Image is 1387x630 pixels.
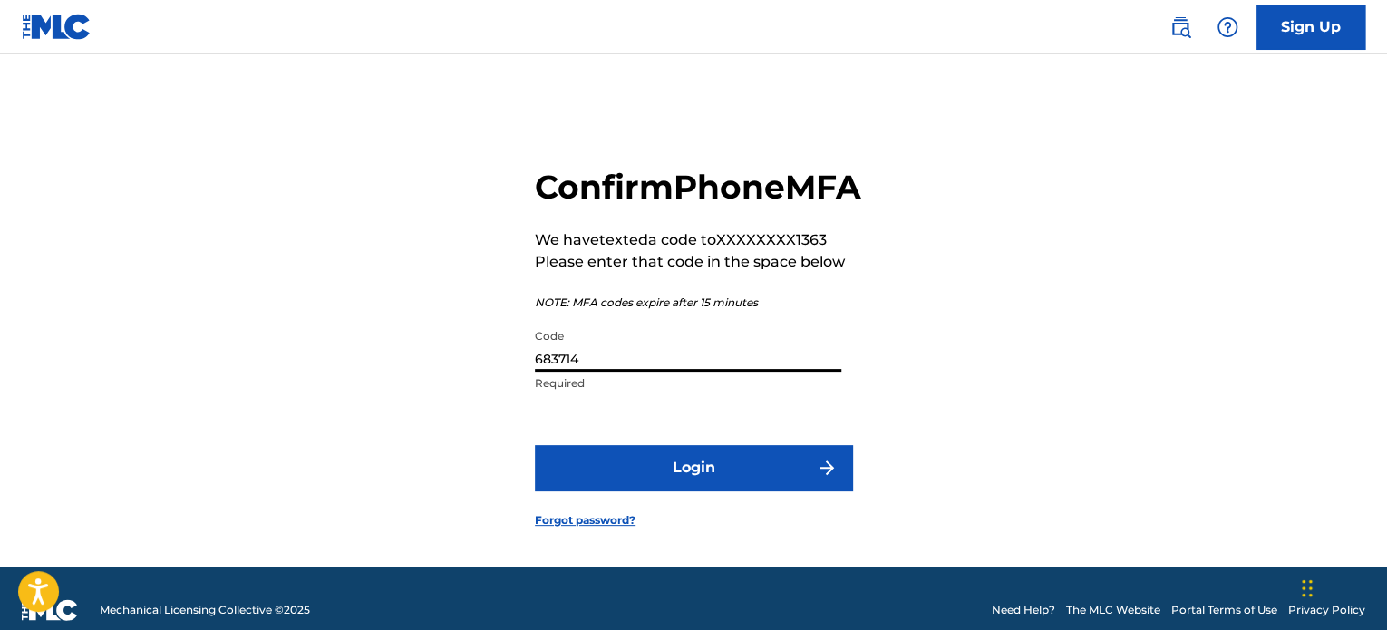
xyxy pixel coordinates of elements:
a: Sign Up [1256,5,1365,50]
p: Please enter that code in the space below [535,251,861,273]
a: The MLC Website [1066,602,1160,618]
a: Public Search [1162,9,1198,45]
iframe: Chat Widget [1296,543,1387,630]
span: Mechanical Licensing Collective © 2025 [100,602,310,618]
h2: Confirm Phone MFA [535,167,861,208]
img: f7272a7cc735f4ea7f67.svg [816,457,838,479]
img: search [1169,16,1191,38]
div: Drag [1302,561,1313,615]
p: We have texted a code to XXXXXXXX1363 [535,229,861,251]
img: logo [22,599,78,621]
a: Need Help? [992,602,1055,618]
a: Portal Terms of Use [1171,602,1277,618]
img: MLC Logo [22,14,92,40]
a: Privacy Policy [1288,602,1365,618]
div: Help [1209,9,1246,45]
p: NOTE: MFA codes expire after 15 minutes [535,295,861,311]
button: Login [535,445,852,490]
a: Forgot password? [535,512,635,528]
img: help [1217,16,1238,38]
p: Required [535,375,841,392]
